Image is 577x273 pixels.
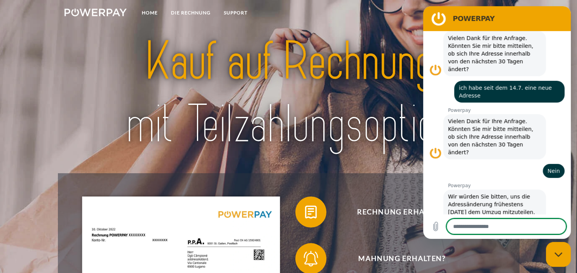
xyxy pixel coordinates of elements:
[164,6,217,20] a: DIE RECHNUNG
[135,6,164,20] a: Home
[64,9,127,16] img: logo-powerpay-white.svg
[301,202,321,222] img: qb_bill.svg
[301,249,321,268] img: qb_bell.svg
[295,196,497,228] button: Rechnung erhalten?
[217,6,254,20] a: SUPPORT
[307,196,497,228] span: Rechnung erhalten?
[423,6,571,239] iframe: Messaging-Fenster
[473,6,497,20] a: agb
[86,27,490,159] img: title-powerpay_de.svg
[546,242,571,267] iframe: Schaltfläche zum Öffnen des Messaging-Fensters; Konversation läuft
